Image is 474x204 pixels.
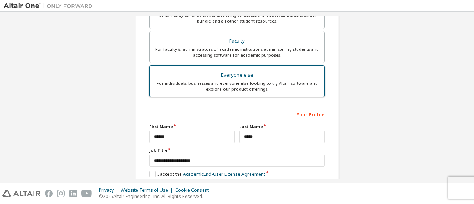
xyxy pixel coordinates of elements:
label: I accept the [149,171,265,177]
div: Website Terms of Use [121,187,175,193]
div: Your Profile [149,108,325,120]
img: instagram.svg [57,190,65,197]
img: facebook.svg [45,190,53,197]
a: Academic End-User License Agreement [183,171,265,177]
img: altair_logo.svg [2,190,40,197]
label: First Name [149,124,235,130]
div: For individuals, businesses and everyone else looking to try Altair software and explore our prod... [154,80,320,92]
div: Privacy [99,187,121,193]
div: For currently enrolled students looking to access the free Altair Student Edition bundle and all ... [154,12,320,24]
p: © 2025 Altair Engineering, Inc. All Rights Reserved. [99,193,213,200]
img: Altair One [4,2,96,10]
div: For faculty & administrators of academic institutions administering students and accessing softwa... [154,46,320,58]
label: Job Title [149,147,325,153]
div: Faculty [154,36,320,46]
label: Last Name [239,124,325,130]
div: Cookie Consent [175,187,213,193]
div: Everyone else [154,70,320,80]
img: linkedin.svg [69,190,77,197]
img: youtube.svg [81,190,92,197]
